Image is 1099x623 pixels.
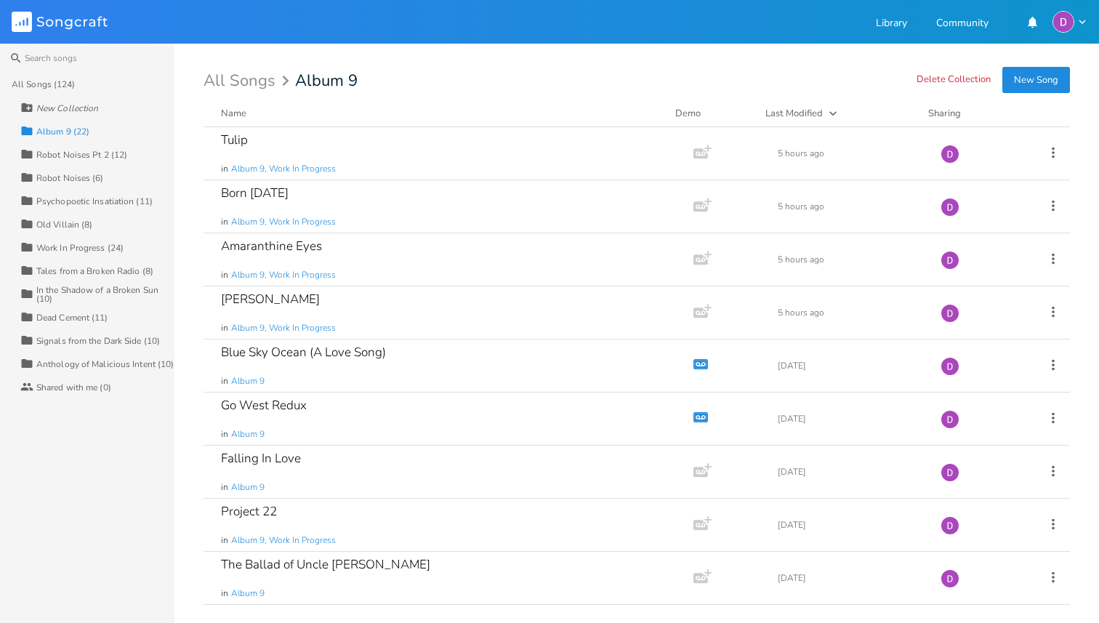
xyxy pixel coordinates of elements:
span: in [221,269,228,281]
span: Album 9 [231,587,265,600]
div: [DATE] [778,414,923,423]
div: [PERSON_NAME] [221,293,320,305]
div: 5 hours ago [778,202,923,211]
div: Tulip [221,134,248,146]
img: Dylan [941,251,959,270]
div: Work In Progress (24) [36,244,124,252]
a: Library [876,18,907,31]
span: Album 9 [231,428,265,441]
div: Go West Redux [221,399,307,411]
span: Album 9, Work In Progress [231,163,336,175]
img: Dylan [941,410,959,429]
span: Album 9, Work In Progress [231,534,336,547]
div: [DATE] [778,361,923,370]
span: Album 9, Work In Progress [231,269,336,281]
span: in [221,481,228,494]
div: Robot Noises (6) [36,174,104,182]
span: Album 9, Work In Progress [231,322,336,334]
span: in [221,534,228,547]
div: [DATE] [778,467,923,476]
div: Demo [675,106,748,121]
span: in [221,322,228,334]
div: Shared with me (0) [36,383,111,392]
div: Born [DATE] [221,187,289,199]
div: Robot Noises Pt 2 (12) [36,150,127,159]
span: in [221,375,228,387]
div: Signals from the Dark Side (10) [36,337,160,345]
div: All Songs (124) [12,80,76,89]
div: Album 9 (22) [36,127,89,136]
span: Album 9 [295,73,358,89]
button: Name [221,106,658,121]
button: Delete Collection [917,74,991,87]
img: Dylan [941,516,959,535]
button: Last Modified [765,106,911,121]
div: Sharing [928,106,1015,121]
span: in [221,163,228,175]
img: Dylan [941,304,959,323]
div: [DATE] [778,574,923,582]
div: Name [221,107,246,120]
span: Album 9 [231,481,265,494]
div: All Songs [204,74,294,88]
img: Dylan [941,463,959,482]
img: Dylan [941,569,959,588]
div: Psychopoetic Insatiation (11) [36,197,153,206]
span: in [221,428,228,441]
div: Old Villain (8) [36,220,93,229]
img: Dylan [1052,11,1074,33]
span: Album 9, Work In Progress [231,216,336,228]
span: in [221,587,228,600]
div: Falling In Love [221,452,301,465]
div: In the Shadow of a Broken Sun (10) [36,286,174,303]
div: [DATE] [778,520,923,529]
img: Dylan [941,145,959,164]
div: 5 hours ago [778,255,923,264]
div: New Collection [36,104,98,113]
div: 5 hours ago [778,149,923,158]
img: Dylan [941,198,959,217]
img: Dylan [941,357,959,376]
span: Album 9 [231,375,265,387]
div: The Ballad of Uncle [PERSON_NAME] [221,558,430,571]
div: 5 hours ago [778,308,923,317]
div: Last Modified [765,107,823,120]
span: in [221,216,228,228]
div: Project 22 [221,505,277,518]
div: Anthology of Malicious Intent (10) [36,360,174,369]
div: Dead Cement (11) [36,313,108,322]
a: Community [936,18,989,31]
div: Amaranthine Eyes [221,240,322,252]
button: New Song [1002,67,1070,93]
div: Tales from a Broken Radio (8) [36,267,153,276]
div: Blue Sky Ocean (A Love Song) [221,346,386,358]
